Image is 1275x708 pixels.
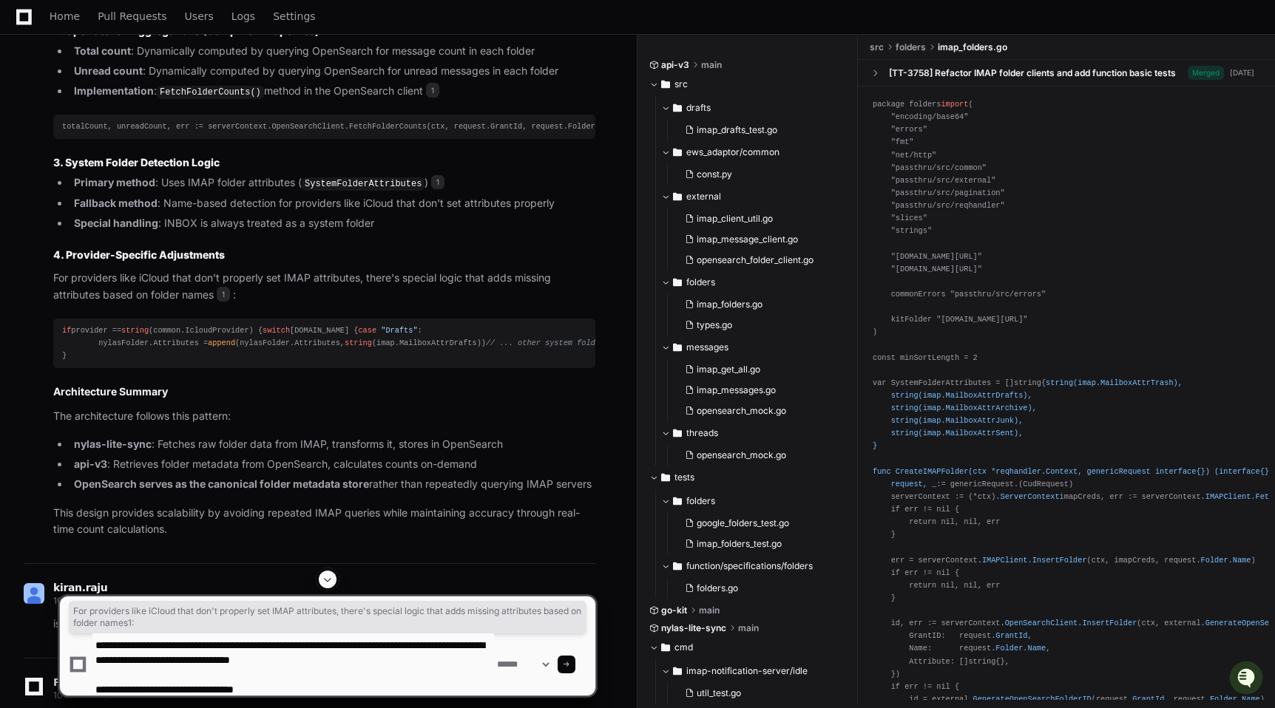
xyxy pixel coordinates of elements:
a: Powered byPylon [104,154,179,166]
li: : Name-based detection for providers like iCloud that don't set attributes properly [70,195,595,212]
span: imap_message_client.go [697,234,798,245]
span: folders [686,276,715,288]
button: tests [649,466,847,489]
span: main [701,59,722,71]
button: imap_messages.go [679,380,838,401]
span: Pylon [147,155,179,166]
span: "Drafts" [381,326,417,335]
button: opensearch_mock.go [679,401,838,421]
button: folders [661,489,847,513]
span: threads [686,427,718,439]
span: Settings [273,12,315,21]
span: imap_folders.go [938,41,1007,53]
button: imap_client_util.go [679,208,838,229]
p: This design provides scalability by avoiding repeated IMAP queries while maintaining accuracy thr... [53,505,595,539]
svg: Directory [673,99,682,117]
button: external [661,185,847,208]
h2: Architecture Summary [53,384,595,399]
span: src [870,41,884,53]
li: : method in the OpenSearch client [70,83,595,101]
span: const.py [697,169,732,180]
button: const.py [679,164,838,185]
strong: Total count [74,44,131,57]
strong: Implementation [74,84,154,97]
button: types.go [679,315,838,336]
code: SystemFolderAttributes [302,177,425,191]
button: imap_drafts_test.go [679,120,838,140]
p: The architecture follows this pattern: [53,408,595,425]
button: imap_folders.go [679,294,838,315]
span: Merged [1188,66,1224,80]
svg: Directory [673,424,682,442]
svg: Directory [673,188,682,205]
strong: api-v3 [74,457,107,470]
span: Users [185,12,214,21]
span: folders [896,41,926,53]
span: external [686,191,721,202]
span: imap_client_util.go [697,213,773,225]
svg: Directory [673,143,682,161]
button: folders [661,270,847,294]
span: if [62,326,71,335]
svg: Directory [673,338,682,356]
span: function/specifications/folders [686,560,813,572]
li: : Dynamically computed by querying OpenSearch for message count in each folder [70,43,595,60]
span: google_folders_test.go [697,517,789,529]
span: import [941,100,968,109]
span: 1 [426,83,439,98]
div: [TT-3758] Refactor IMAP folder clients and add function basic tests [889,67,1176,79]
code: FetchFolderCounts() [157,86,264,99]
div: totalCount, unreadCount, err := serverContext.OpenSearchClient.FetchFolderCounts(ctx, request.Gra... [62,120,586,133]
button: threads [661,421,847,445]
img: 1756235613930-3d25f9e4-fa56-45dd-b3ad-e072dfbd1548 [15,110,41,137]
strong: Unread count [74,64,143,77]
button: messages [661,336,847,359]
strong: 3. System Folder Detection Logic [53,156,220,169]
span: string [121,326,149,335]
svg: Directory [673,557,682,575]
span: imap_folders_test.go [697,538,782,550]
button: opensearch_folder_client.go [679,250,838,270]
p: For providers like iCloud that don't properly set IMAP attributes, there's special logic that add... [53,270,595,304]
span: src [674,78,688,90]
img: PlayerZero [15,15,44,44]
span: ews_adaptor/common [686,146,779,158]
span: drafts [686,102,711,114]
span: .Name [1228,556,1251,565]
button: src [649,72,847,96]
span: messages [686,341,728,353]
span: Pull Requests [98,12,166,21]
span: tests [674,472,694,483]
strong: OpenSearch serves as the canonical folder metadata store [74,477,369,490]
button: function/specifications/folders [661,554,847,578]
li: : Retrieves folder metadata from OpenSearch, calculates counts on-demand [70,456,595,473]
svg: Directory [673,492,682,510]
span: Logs [231,12,255,21]
button: google_folders_test.go [679,513,838,534]
span: switch [263,326,290,335]
div: We're available if you need us! [50,125,187,137]
span: imap_drafts_test.go [697,124,777,136]
span: .IMAPClient [978,556,1028,565]
li: : INBOX is always treated as a system folder [70,215,595,232]
span: api-v3 [661,59,689,71]
strong: Primary method [74,176,155,188]
li: : Fetches raw folder data from IMAP, transforms it, stores in OpenSearch [70,436,595,453]
span: opensearch_mock.go [697,449,786,461]
span: imap_get_all.go [697,364,760,375]
span: // ... other system folders [486,338,609,347]
button: imap_message_client.go [679,229,838,250]
strong: 4. Provider-Specific Adjustments [53,248,225,261]
strong: Special handling [74,217,158,229]
div: provider == (common.IcloudProvider) { [DOMAIN_NAME] { : nylasFolder.Attributes = (nylasFolder.Att... [62,324,586,362]
strong: nylas-lite-sync [74,438,152,450]
button: imap_get_all.go [679,359,838,380]
span: For providers like iCloud that don't properly set IMAP attributes, there's special logic that add... [73,605,582,629]
svg: Directory [673,273,682,291]
button: drafts [661,96,847,120]
span: 1 [431,175,444,190]
span: .InsertFolder [1027,556,1086,565]
span: opensearch_mock.go [697,405,786,417]
iframe: Open customer support [1228,659,1268,699]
